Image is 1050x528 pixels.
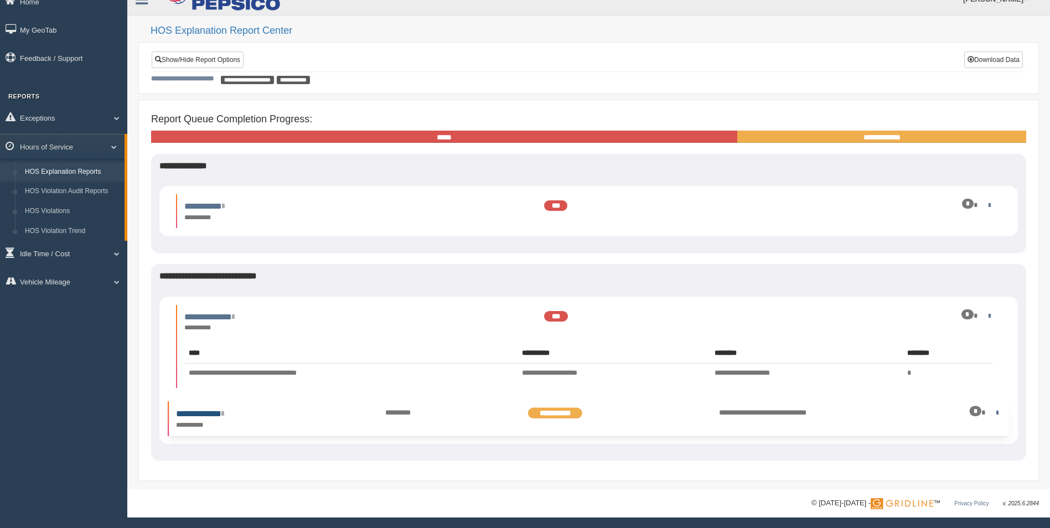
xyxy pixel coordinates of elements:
[20,201,125,221] a: HOS Violations
[811,498,1039,509] div: © [DATE]-[DATE] - ™
[168,402,1010,436] li: Expand
[151,25,1039,37] h2: HOS Explanation Report Center
[964,51,1023,68] button: Download Data
[1003,500,1039,506] span: v. 2025.6.2844
[152,51,244,68] a: Show/Hide Report Options
[176,305,1001,388] li: Expand
[954,500,989,506] a: Privacy Policy
[20,221,125,241] a: HOS Violation Trend
[20,182,125,201] a: HOS Violation Audit Reports
[176,194,1001,228] li: Expand
[871,498,933,509] img: Gridline
[151,114,1026,125] h4: Report Queue Completion Progress:
[20,162,125,182] a: HOS Explanation Reports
